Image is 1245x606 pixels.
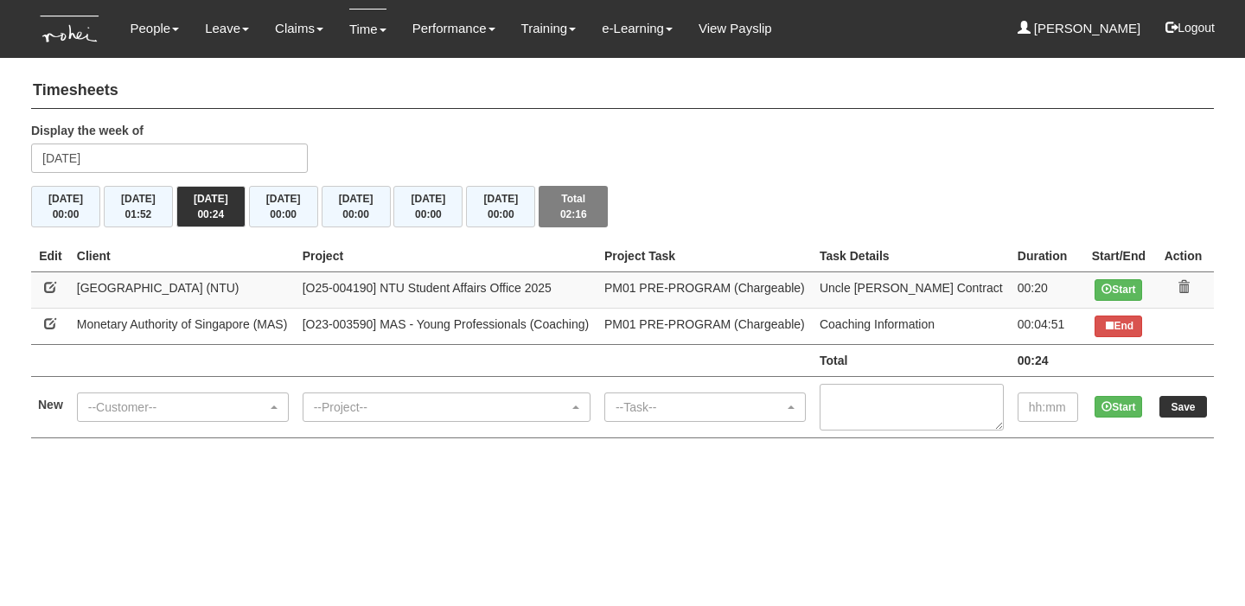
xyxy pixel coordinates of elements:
[466,186,535,227] button: [DATE]00:00
[539,186,608,227] button: Total02:16
[249,186,318,227] button: [DATE]00:00
[88,399,267,416] div: --Customer--
[1153,7,1227,48] button: Logout
[270,208,297,220] span: 00:00
[1095,396,1142,418] button: Start
[616,399,784,416] div: --Task--
[70,308,296,344] td: Monetary Authority of Singapore (MAS)
[296,308,597,344] td: [O23-003590] MAS - Young Professionals (Coaching)
[560,208,587,220] span: 02:16
[1152,240,1214,272] th: Action
[130,9,179,48] a: People
[1095,279,1142,301] button: Start
[296,240,597,272] th: Project
[1011,344,1085,376] td: 00:24
[38,396,63,413] label: New
[31,240,70,272] th: Edit
[393,186,463,227] button: [DATE]00:00
[349,9,386,49] a: Time
[415,208,442,220] span: 00:00
[1095,316,1142,337] button: End
[104,186,173,227] button: [DATE]01:52
[412,9,495,48] a: Performance
[813,308,1011,344] td: Coaching Information
[813,240,1011,272] th: Task Details
[31,73,1214,109] h4: Timesheets
[488,208,514,220] span: 00:00
[322,186,391,227] button: [DATE]00:00
[1018,392,1078,422] input: hh:mm
[296,271,597,308] td: [O25-004190] NTU Student Affairs Office 2025
[197,208,224,220] span: 00:24
[1011,240,1085,272] th: Duration
[1018,9,1141,48] a: [PERSON_NAME]
[205,9,249,48] a: Leave
[275,9,323,48] a: Claims
[303,392,591,422] button: --Project--
[70,271,296,308] td: [GEOGRAPHIC_DATA] (NTU)
[1011,271,1085,308] td: 00:20
[604,392,806,422] button: --Task--
[53,208,80,220] span: 00:00
[77,392,289,422] button: --Customer--
[597,308,813,344] td: PM01 PRE-PROGRAM (Chargeable)
[342,208,369,220] span: 00:00
[314,399,569,416] div: --Project--
[1085,240,1152,272] th: Start/End
[1011,308,1085,344] td: 00:04:51
[31,186,1214,227] div: Timesheet Week Summary
[176,186,246,227] button: [DATE]00:24
[813,271,1011,308] td: Uncle [PERSON_NAME] Contract
[820,354,847,367] b: Total
[125,208,152,220] span: 01:52
[597,240,813,272] th: Project Task
[597,271,813,308] td: PM01 PRE-PROGRAM (Chargeable)
[31,122,144,139] label: Display the week of
[1172,537,1228,589] iframe: chat widget
[602,9,673,48] a: e-Learning
[1159,396,1207,418] input: Save
[699,9,772,48] a: View Payslip
[70,240,296,272] th: Client
[521,9,577,48] a: Training
[31,186,100,227] button: [DATE]00:00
